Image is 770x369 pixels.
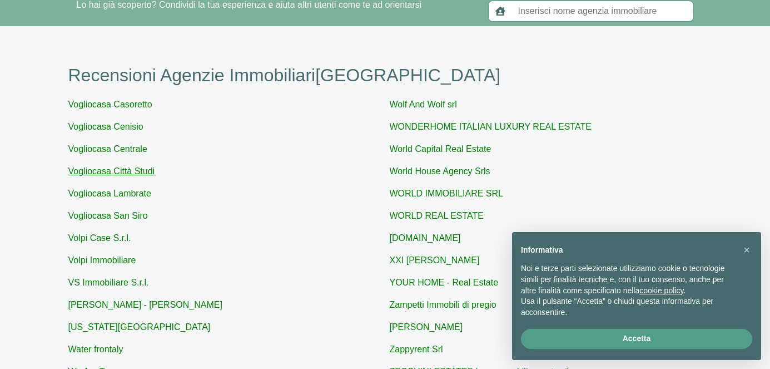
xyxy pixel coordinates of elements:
[390,322,463,332] a: [PERSON_NAME]
[68,166,155,176] a: Vogliocasa Città Studi
[68,255,136,265] a: Volpi Immobiliare
[390,122,592,131] a: WONDERHOME ITALIAN LUXURY REAL ESTATE
[68,278,149,287] a: VS Immobiliare S.r.l.
[390,345,443,354] a: Zappyrent Srl
[68,345,123,354] a: Water frontaly
[521,296,734,318] p: Usa il pulsante “Accetta” o chiudi questa informativa per acconsentire.
[68,122,143,131] a: Vogliocasa Cenisio
[521,245,734,255] h2: Informativa
[639,286,683,295] a: cookie policy - il link si apre in una nuova scheda
[390,233,461,243] a: [DOMAIN_NAME]
[68,144,147,154] a: Vogliocasa Centrale
[390,278,499,287] a: YOUR HOME - Real Estate
[390,100,457,109] a: Wolf And Wolf srl
[68,322,211,332] a: [US_STATE][GEOGRAPHIC_DATA]
[68,211,148,220] a: Vogliocasa San Siro
[738,241,756,259] button: Chiudi questa informativa
[68,233,131,243] a: Volpi Case S.r.l.
[743,244,750,256] span: ×
[390,211,484,220] a: WORLD REAL ESTATE
[68,189,151,198] a: Vogliocasa Lambrate
[511,1,694,22] input: Inserisci nome agenzia immobiliare
[68,100,152,109] a: Vogliocasa Casoretto
[68,65,702,86] h1: Recensioni Agenzie Immobiliari [GEOGRAPHIC_DATA]
[390,300,496,309] a: Zampetti Immobili di pregio
[390,166,490,176] a: World House Agency Srls
[390,189,503,198] a: WORLD IMMOBILIARE SRL
[521,329,752,349] button: Accetta
[390,255,480,265] a: XXI [PERSON_NAME]
[390,144,491,154] a: World Capital Real Estate
[521,263,734,296] p: Noi e terze parti selezionate utilizziamo cookie o tecnologie simili per finalità tecniche e, con...
[68,300,222,309] a: [PERSON_NAME] - [PERSON_NAME]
